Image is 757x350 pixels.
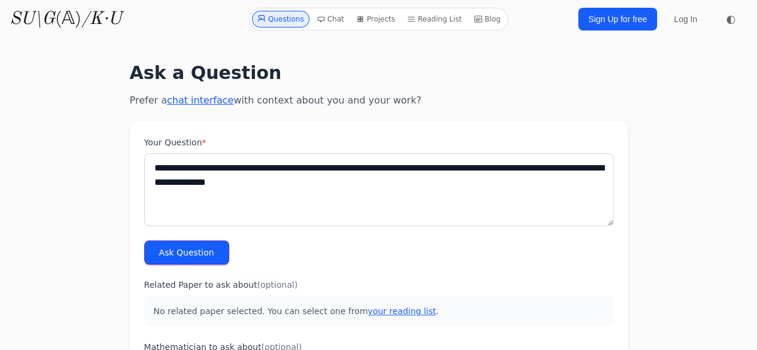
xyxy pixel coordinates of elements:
[252,11,309,28] a: Questions
[10,10,55,28] i: SU\G
[726,14,735,25] span: ◐
[130,93,628,108] p: Prefer a with context about you and your work?
[312,11,349,28] a: Chat
[469,11,506,28] a: Blog
[719,7,743,31] button: ◐
[402,11,467,28] a: Reading List
[144,136,613,148] label: Your Question
[144,279,613,291] label: Related Paper to ask about
[578,8,657,31] a: Sign Up for free
[667,8,704,30] a: Log In
[130,62,628,84] h1: Ask a Question
[257,280,298,290] span: (optional)
[144,296,613,327] p: No related paper selected. You can select one from .
[10,8,121,30] a: SU\G(𝔸)/K·U
[167,95,233,106] a: chat interface
[81,10,121,28] i: /K·U
[144,241,229,264] button: Ask Question
[351,11,400,28] a: Projects
[367,306,436,316] a: your reading list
